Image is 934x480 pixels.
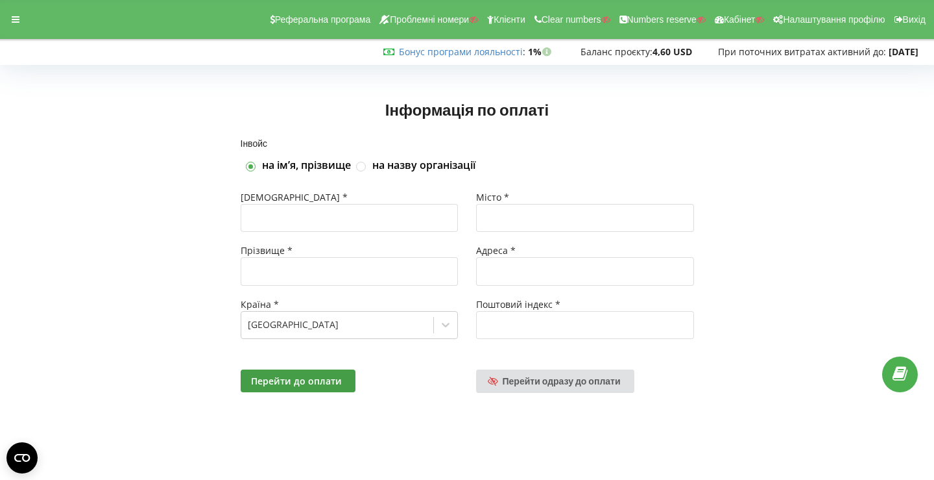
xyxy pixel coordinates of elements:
button: Open CMP widget [6,442,38,474]
span: Місто * [476,191,509,203]
span: Перейти одразу до оплати [503,375,621,386]
span: Перейти до оплати [251,375,342,387]
span: Інвойс [241,138,268,149]
span: Клієнти [494,14,525,25]
button: Перейти до оплати [241,370,355,392]
span: При поточних витратах активний до: [718,45,886,58]
span: Баланс проєкту: [581,45,653,58]
label: на назву організації [372,158,475,173]
span: Вихід [903,14,926,25]
span: Реферальна програма [275,14,371,25]
span: Кабінет [724,14,756,25]
span: Адреса * [476,244,516,257]
span: Прізвище * [241,244,293,257]
span: : [399,45,525,58]
strong: 1% [528,45,555,58]
a: Перейти одразу до оплати [476,370,634,393]
label: на імʼя, прізвище [262,158,351,173]
span: Країна * [241,298,279,310]
span: Numbers reserve [627,14,697,25]
strong: 4,60 USD [653,45,692,58]
span: Проблемні номери [390,14,469,25]
span: Інформація по оплаті [385,100,549,119]
span: Clear numbers [542,14,601,25]
strong: [DATE] [889,45,918,58]
a: Бонус програми лояльності [399,45,523,58]
span: Налаштування профілю [783,14,885,25]
span: Поштовий індекс * [476,298,560,310]
span: [DEMOGRAPHIC_DATA] * [241,191,348,203]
